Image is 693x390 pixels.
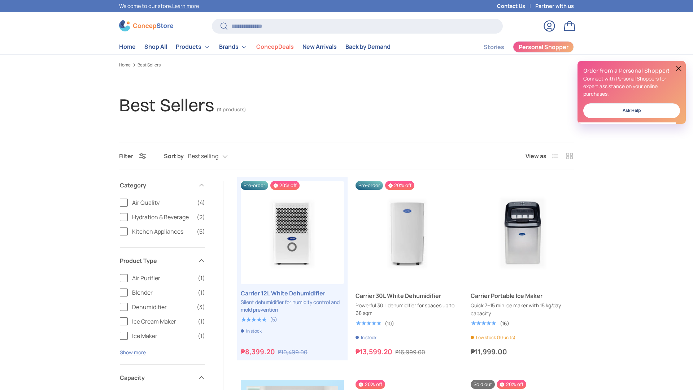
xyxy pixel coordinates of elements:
a: ConcepDeals [256,40,294,54]
span: (5) [197,227,205,236]
span: Air Quality [132,198,193,207]
span: Dehumidifier [132,303,192,311]
span: Category [120,181,193,190]
a: Brands [219,40,248,54]
a: New Arrivals [302,40,337,54]
a: Carrier Portable Ice Maker [471,291,574,300]
span: (1) [198,331,205,340]
span: 20% off [356,380,385,389]
span: Air Purifier [132,274,193,282]
span: Pre-order [241,181,268,190]
a: Back by Demand [345,40,391,54]
img: carrier-dehumidifier-12-liter-full-view-concepstore [241,181,344,284]
a: Best Sellers [138,63,161,67]
button: Show more [120,349,146,356]
span: (1) [198,288,205,297]
span: Best selling [188,153,218,160]
nav: Secondary [466,40,574,54]
label: Sort by [164,152,188,160]
h1: Best Sellers [119,95,214,116]
span: Sold out [471,380,495,389]
span: Ice Cream Maker [132,317,193,326]
span: (11 products) [217,107,246,113]
span: Pre-order [356,181,383,190]
p: Connect with Personal Shoppers for expert assistance on your online purchases. [583,75,680,97]
p: Welcome to our store. [119,2,199,10]
summary: Product Type [120,248,205,274]
span: Hydration & Beverage [132,213,192,221]
a: Carrier 30L White Dehumidifier [356,181,459,284]
summary: Category [120,172,205,198]
span: 20% off [497,380,526,389]
span: Personal Shopper [519,44,568,50]
a: Learn more [172,3,199,9]
span: Product Type [120,256,193,265]
a: Contact Us [497,2,535,10]
nav: Breadcrumbs [119,62,574,68]
span: 20% off [385,181,414,190]
a: Personal Shopper [513,41,574,53]
span: 20% off [270,181,300,190]
a: Home [119,40,136,54]
button: Filter [119,152,146,160]
span: Blender [132,288,193,297]
nav: Primary [119,40,391,54]
span: (2) [197,213,205,221]
img: carrier-ice-maker-full-view-concepstore [471,181,574,284]
a: Products [176,40,210,54]
a: Home [119,63,131,67]
span: (1) [198,317,205,326]
img: ConcepStore [119,20,173,31]
img: carrier-dehumidifier-30-liter-full-view-concepstore [356,181,459,284]
a: Partner with us [535,2,574,10]
span: Filter [119,152,133,160]
a: Carrier Portable Ice Maker [471,181,574,284]
a: Carrier 12L White Dehumidifier [241,289,344,298]
h2: Order from a Personal Shopper! [583,67,680,75]
span: Kitchen Appliances [132,227,192,236]
a: Ask Help [583,103,680,118]
a: Carrier 12L White Dehumidifier [241,181,344,284]
summary: Brands [215,40,252,54]
span: View as [526,152,546,160]
a: Shop All [144,40,167,54]
button: Best selling [188,150,242,163]
a: Carrier 30L White Dehumidifier [356,291,459,300]
span: (4) [197,198,205,207]
span: Ice Maker [132,331,193,340]
summary: Products [171,40,215,54]
span: Capacity [120,373,193,382]
span: (3) [197,303,205,311]
span: (1) [198,274,205,282]
a: Stories [484,40,504,54]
